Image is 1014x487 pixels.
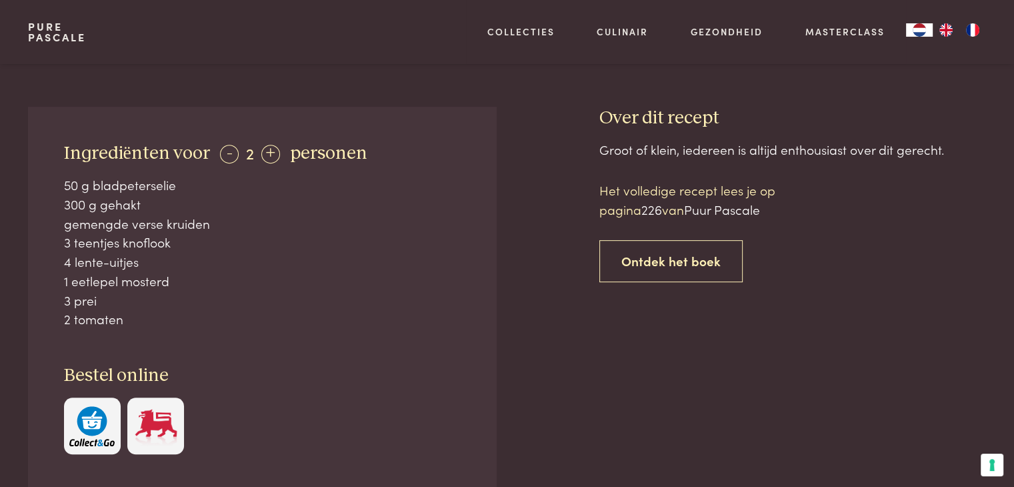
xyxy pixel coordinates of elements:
[599,140,986,159] div: Groot of klein, iedereen is altijd enthousiast over dit gerecht.
[220,145,239,163] div: -
[684,200,760,218] span: Puur Pascale
[906,23,933,37] div: Language
[933,23,959,37] a: EN
[691,25,763,39] a: Gezondheid
[487,25,555,39] a: Collecties
[599,107,986,130] h3: Over dit recept
[959,23,986,37] a: FR
[805,25,885,39] a: Masterclass
[599,181,826,219] p: Het volledige recept lees je op pagina van
[64,175,461,195] div: 50 g bladpeterselie
[981,454,1003,476] button: Uw voorkeuren voor toestemming voor trackingtechnologieën
[290,144,367,163] span: personen
[64,214,461,233] div: gemengde verse kruiden
[28,21,86,43] a: PurePascale
[261,145,280,163] div: +
[64,144,210,163] span: Ingrediënten voor
[906,23,933,37] a: NL
[69,406,115,447] img: c308188babc36a3a401bcb5cb7e020f4d5ab42f7cacd8327e500463a43eeb86c.svg
[906,23,986,37] aside: Language selected: Nederlands
[64,233,461,252] div: 3 teentjes knoflook
[597,25,648,39] a: Culinair
[599,240,743,282] a: Ontdek het boek
[64,291,461,310] div: 3 prei
[133,406,179,447] img: Delhaize
[246,141,254,163] span: 2
[64,252,461,272] div: 4 lente-uitjes
[64,195,461,214] div: 300 g gehakt
[64,310,461,329] div: 2 tomaten
[933,23,986,37] ul: Language list
[64,272,461,291] div: 1 eetlepel mosterd
[641,200,662,218] span: 226
[64,364,461,388] h3: Bestel online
